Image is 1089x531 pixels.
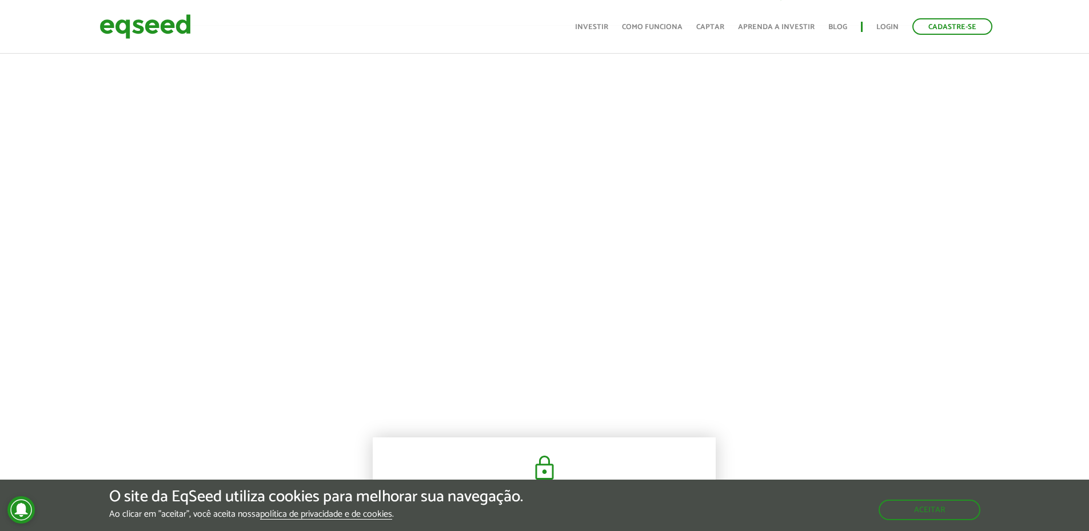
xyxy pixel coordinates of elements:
iframe: Lubs | Oferta disponível [219,49,871,415]
h5: O site da EqSeed utiliza cookies para melhorar sua navegação. [109,488,523,506]
a: Login [876,23,899,31]
a: Aprenda a investir [738,23,815,31]
a: Blog [828,23,847,31]
a: Captar [696,23,724,31]
a: Como funciona [622,23,683,31]
a: Cadastre-se [912,18,992,35]
p: Ao clicar em "aceitar", você aceita nossa . [109,509,523,520]
a: Investir [575,23,608,31]
img: EqSeed [99,11,191,42]
img: cadeado.svg [530,454,559,482]
a: política de privacidade e de cookies [260,510,392,520]
button: Aceitar [879,500,980,520]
